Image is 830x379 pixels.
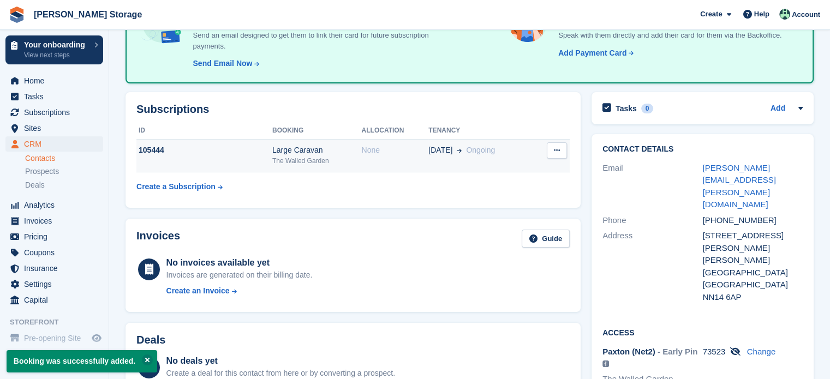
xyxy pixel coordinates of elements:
span: Create [700,9,722,20]
span: Paxton (Net2) [602,347,655,356]
div: Send Email Now [193,58,252,69]
p: Booking was successfully added. [7,350,157,372]
p: View next steps [24,50,89,60]
img: stora-icon-8386f47178a22dfd0bd8f6a31ec36ba5ce8667c1dd55bd0f319d3a0aa187defe.svg [9,7,25,23]
div: Phone [602,214,703,227]
a: Your onboarding View next steps [5,35,103,64]
p: Speak with them directly and add their card for them via the Backoffice. [554,30,799,41]
a: menu [5,73,103,88]
p: Your onboarding [24,41,89,49]
span: [DATE] [428,145,452,156]
span: Pricing [24,229,89,244]
a: Preview store [90,332,103,345]
a: [PERSON_NAME] Storage [29,5,146,23]
div: Add Payment Card [558,47,626,59]
a: Add Payment Card [554,47,635,59]
h2: Access [602,327,803,338]
div: [GEOGRAPHIC_DATA] [703,279,803,291]
a: menu [5,213,103,228]
span: Deals [25,180,45,190]
a: Guide [522,230,570,248]
a: menu [5,89,103,104]
a: menu [5,136,103,152]
span: - Early Pin [658,347,697,356]
div: Create an Invoice [166,285,230,297]
div: Email [602,162,703,211]
th: Booking [272,122,362,140]
h2: Subscriptions [136,103,570,116]
th: Allocation [361,122,428,140]
div: No deals yet [166,354,395,368]
a: [PERSON_NAME][EMAIL_ADDRESS][PERSON_NAME][DOMAIN_NAME] [703,163,776,209]
div: No invoices available yet [166,256,313,269]
div: [STREET_ADDRESS][PERSON_NAME] [703,230,803,254]
h2: Contact Details [602,145,803,154]
img: icon-info-grey-7440780725fd019a000dd9b08b2336e03edf1995a4989e88bcd33f0948082b44.svg [602,360,609,367]
div: [PERSON_NAME] [703,254,803,267]
h2: Invoices [136,230,180,248]
span: Coupons [24,245,89,260]
p: Send an email designed to get them to link their card for future subscription payments. [188,30,462,51]
div: [PHONE_NUMBER] [703,214,803,227]
div: Invoices are generated on their billing date. [166,269,313,281]
h2: Deals [136,334,165,346]
span: Account [792,9,820,20]
div: Create a Subscription [136,181,216,192]
th: Tenancy [428,122,534,140]
a: menu [5,292,103,308]
a: menu [5,197,103,213]
span: CRM [24,136,89,152]
a: menu [5,105,103,120]
a: Create an Invoice [166,285,313,297]
span: 73523 [703,347,726,356]
a: Change [747,347,776,356]
a: menu [5,330,103,346]
span: Insurance [24,261,89,276]
span: Pre-opening Site [24,330,89,346]
span: Invoices [24,213,89,228]
a: menu [5,245,103,260]
div: None [361,145,428,156]
span: Capital [24,292,89,308]
th: ID [136,122,272,140]
a: Add [771,103,785,115]
a: menu [5,276,103,292]
a: Deals [25,179,103,191]
a: Create a Subscription [136,177,223,197]
div: 105444 [136,145,272,156]
span: Tasks [24,89,89,104]
div: [GEOGRAPHIC_DATA] [703,267,803,279]
a: Contacts [25,153,103,164]
a: menu [5,229,103,244]
div: The Walled Garden [272,156,362,166]
div: Address [602,230,703,303]
a: Prospects [25,166,103,177]
span: Ongoing [466,146,495,154]
span: Prospects [25,166,59,177]
h2: Tasks [616,104,637,113]
span: Sites [24,121,89,136]
img: Nicholas Pain [779,9,790,20]
span: Home [24,73,89,88]
span: Analytics [24,197,89,213]
div: 0 [641,104,654,113]
a: menu [5,261,103,276]
span: Settings [24,276,89,292]
a: menu [5,121,103,136]
div: Large Caravan [272,145,362,156]
div: NN14 6AP [703,291,803,304]
span: Subscriptions [24,105,89,120]
span: Storefront [10,317,109,328]
span: Help [754,9,769,20]
div: Create a deal for this contact from here or by converting a prospect. [166,368,395,379]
